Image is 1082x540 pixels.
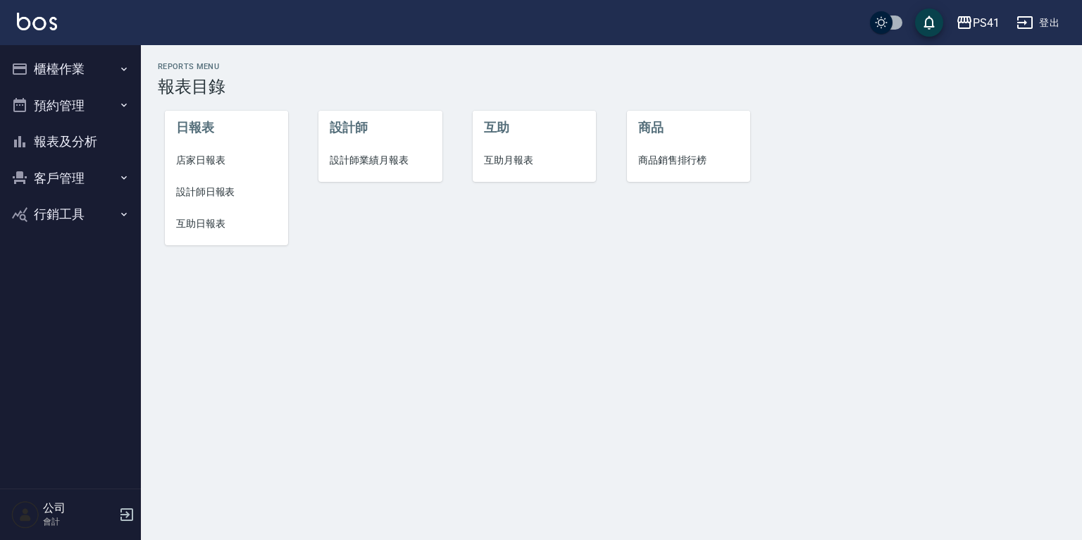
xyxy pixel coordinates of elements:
[6,160,135,197] button: 客戶管理
[165,208,288,240] a: 互助日報表
[973,14,1000,32] div: PS41
[6,51,135,87] button: 櫃檯作業
[165,111,288,145] li: 日報表
[176,185,277,200] span: 設計師日報表
[43,501,115,515] h5: 公司
[915,8,943,37] button: save
[158,62,1065,71] h2: Reports Menu
[318,145,442,176] a: 設計師業績月報表
[627,145,750,176] a: 商品銷售排行榜
[473,111,596,145] li: 互助
[627,111,750,145] li: 商品
[318,111,442,145] li: 設計師
[165,176,288,208] a: 設計師日報表
[176,216,277,231] span: 互助日報表
[6,196,135,233] button: 行銷工具
[43,515,115,528] p: 會計
[158,77,1065,97] h3: 報表目錄
[330,153,430,168] span: 設計師業績月報表
[484,153,585,168] span: 互助月報表
[1011,10,1065,36] button: 登出
[176,153,277,168] span: 店家日報表
[6,123,135,160] button: 報表及分析
[638,153,739,168] span: 商品銷售排行榜
[17,13,57,30] img: Logo
[950,8,1005,37] button: PS41
[165,145,288,176] a: 店家日報表
[11,501,39,529] img: Person
[6,87,135,124] button: 預約管理
[473,145,596,176] a: 互助月報表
